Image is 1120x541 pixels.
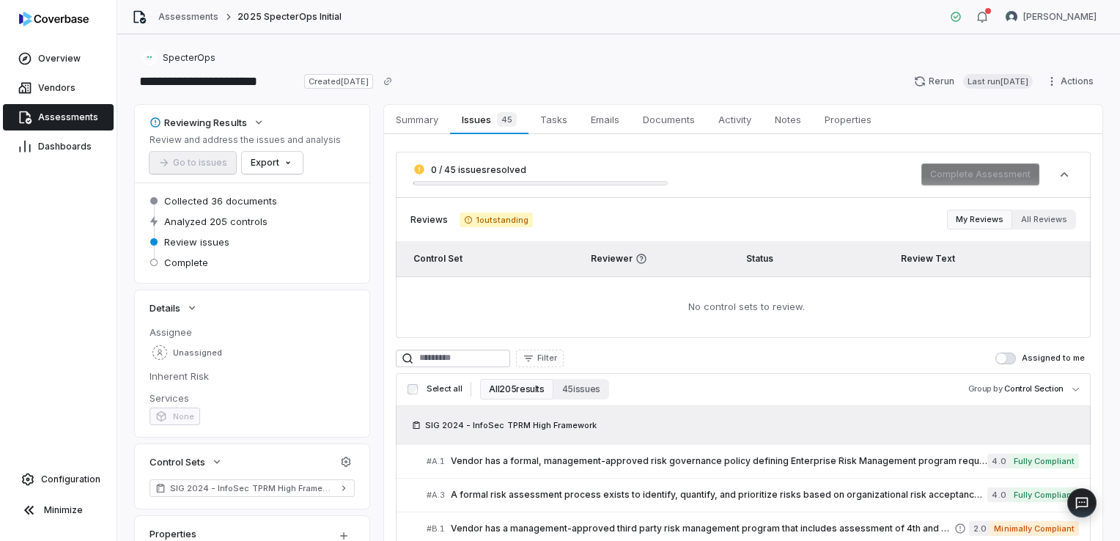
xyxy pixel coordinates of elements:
[769,110,807,129] span: Notes
[905,70,1042,92] button: RerunLast run[DATE]
[150,325,355,339] dt: Assignee
[38,111,98,123] span: Assessments
[963,74,1033,89] span: Last run [DATE]
[427,383,462,394] span: Select all
[995,353,1085,364] label: Assigned to me
[425,419,597,431] span: SIG 2024 - InfoSec TPRM High Framework
[145,109,269,136] button: Reviewing Results
[995,353,1016,364] button: Assigned to me
[150,455,205,468] span: Control Sets
[451,489,987,501] span: A formal risk assessment process exists to identify, quantify, and prioritize risks based on orga...
[3,75,114,101] a: Vendors
[170,482,334,494] span: SIG 2024 - InfoSec TPRM High Framework
[1042,70,1102,92] button: Actions
[41,474,100,485] span: Configuration
[3,45,114,72] a: Overview
[38,141,92,152] span: Dashboards
[150,134,341,146] p: Review and address the issues and analysis
[237,11,342,23] span: 2025 SpecterOps Initial
[164,194,277,207] span: Collected 36 documents
[44,504,83,516] span: Minimize
[145,449,227,475] button: Control Sets
[969,521,990,536] span: 2.0
[410,214,448,226] span: Reviews
[138,45,220,71] button: https://specterops.io/SpecterOps
[451,523,954,534] span: Vendor has a management-approved third party risk management program that includes assessment of ...
[427,445,1079,478] a: #A.1Vendor has a formal, management-approved risk governance policy defining Enterprise Risk Mana...
[997,6,1105,28] button: Travis Helton avatar[PERSON_NAME]
[427,456,445,467] span: # A.1
[145,295,202,321] button: Details
[158,11,218,23] a: Assessments
[242,152,303,174] button: Export
[390,110,444,129] span: Summary
[173,347,222,358] span: Unassigned
[1023,11,1097,23] span: [PERSON_NAME]
[304,74,373,89] span: Created [DATE]
[3,104,114,130] a: Assessments
[637,110,701,129] span: Documents
[516,350,564,367] button: Filter
[585,110,625,129] span: Emails
[3,133,114,160] a: Dashboards
[150,301,180,314] span: Details
[553,379,609,400] button: 45 issues
[408,384,418,394] input: Select all
[38,82,75,94] span: Vendors
[163,52,215,64] span: SpecterOps
[534,110,573,129] span: Tasks
[150,391,355,405] dt: Services
[150,369,355,383] dt: Inherent Risk
[537,353,557,364] span: Filter
[164,235,229,249] span: Review issues
[427,479,1079,512] a: #A.3A formal risk assessment process exists to identify, quantify, and prioritize risks based on ...
[819,110,877,129] span: Properties
[901,253,955,264] span: Review Text
[947,210,1012,229] button: My Reviews
[6,496,111,525] button: Minimize
[987,454,1009,468] span: 4.0
[375,68,401,95] button: Copy link
[968,383,1003,394] span: Group by
[164,256,208,269] span: Complete
[497,112,517,127] span: 45
[431,164,526,175] span: 0 / 45 issues resolved
[456,109,522,130] span: Issues
[1009,454,1079,468] span: Fully Compliant
[6,466,111,493] a: Configuration
[427,490,445,501] span: # A.3
[947,210,1076,229] div: Review filter
[1006,11,1017,23] img: Travis Helton avatar
[150,116,247,129] div: Reviewing Results
[990,521,1079,536] span: Minimally Compliant
[427,523,445,534] span: # B.1
[396,276,1091,338] td: No control sets to review.
[19,12,89,26] img: logo-D7KZi-bG.svg
[987,487,1009,502] span: 4.0
[1012,210,1076,229] button: All Reviews
[591,253,729,265] span: Reviewer
[460,213,533,227] span: 1 outstanding
[746,253,773,264] span: Status
[480,379,553,400] button: All 205 results
[150,479,355,497] a: SIG 2024 - InfoSec TPRM High Framework
[451,455,987,467] span: Vendor has a formal, management-approved risk governance policy defining Enterprise Risk Manageme...
[38,53,81,65] span: Overview
[712,110,757,129] span: Activity
[1009,487,1079,502] span: Fully Compliant
[164,215,268,228] span: Analyzed 205 controls
[413,253,463,264] span: Control Set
